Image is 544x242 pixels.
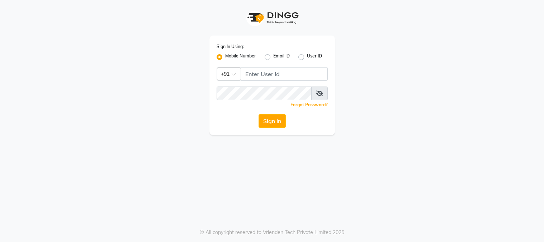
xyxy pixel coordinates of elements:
input: Username [217,87,312,100]
button: Sign In [259,114,286,128]
input: Username [241,67,328,81]
label: Mobile Number [225,53,256,61]
a: Forgot Password? [290,102,328,107]
img: logo1.svg [243,7,301,28]
label: Email ID [273,53,290,61]
label: User ID [307,53,322,61]
label: Sign In Using: [217,43,244,50]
